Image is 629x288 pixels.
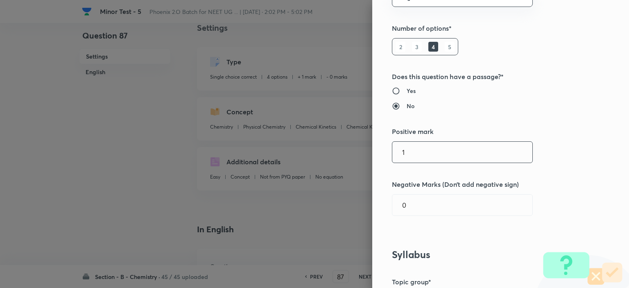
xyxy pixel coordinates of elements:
h6: 3 [412,42,422,52]
h6: Yes [407,86,416,95]
h6: No [407,102,414,110]
input: Negative marks [392,195,532,215]
h3: Syllabus [392,249,582,261]
input: Positive marks [392,142,532,163]
h6: 2 [396,42,405,52]
h6: 4 [428,42,438,52]
h5: Does this question have a passage?* [392,72,582,82]
h5: Positive mark [392,127,582,136]
h5: Topic group* [392,277,582,287]
h5: Number of options* [392,23,582,33]
h6: 5 [445,42,455,52]
h5: Negative Marks (Don’t add negative sign) [392,179,582,189]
